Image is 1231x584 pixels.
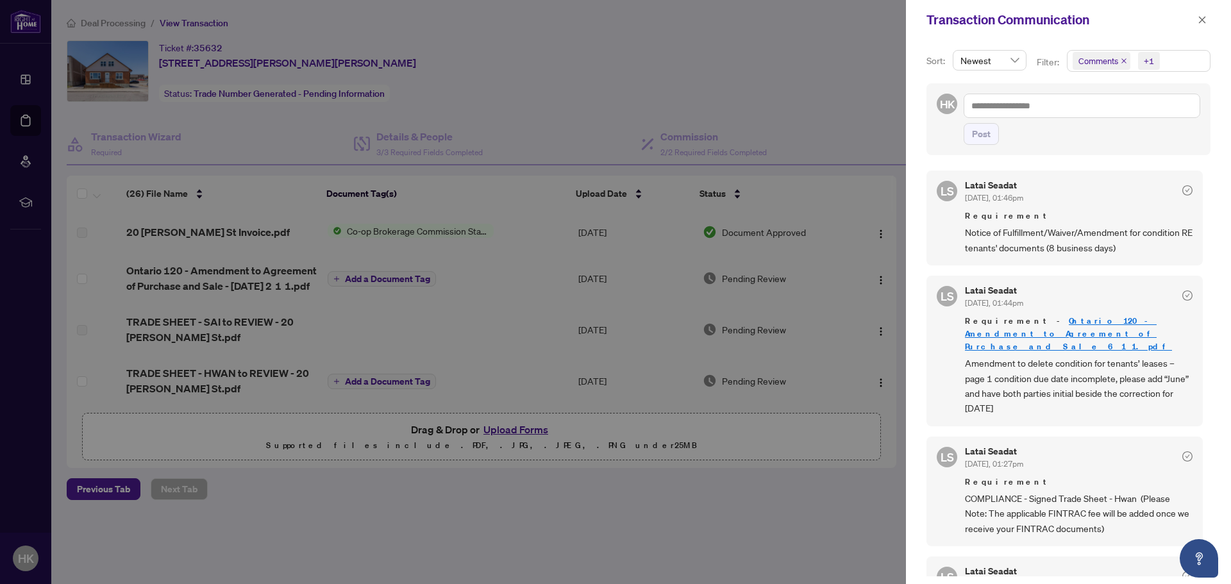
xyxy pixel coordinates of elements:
span: COMPLIANCE - Signed Trade Sheet - Hwan (Please Note: The applicable FINTRAC fee will be added onc... [965,491,1193,536]
span: check-circle [1182,185,1193,196]
span: close [1121,58,1127,64]
h5: Latai Seadat [965,181,1023,190]
span: [DATE], 01:46pm [965,193,1023,203]
span: HK [939,96,955,113]
span: Newest [960,51,1019,70]
span: close [1198,15,1207,24]
p: Sort: [926,54,948,68]
span: Comments [1078,54,1118,67]
button: Open asap [1180,539,1218,578]
span: Comments [1073,52,1130,70]
span: check-circle [1182,451,1193,462]
div: +1 [1144,54,1154,67]
p: Filter: [1037,55,1061,69]
span: check-circle [1182,290,1193,301]
span: check-circle [1182,571,1193,581]
button: Post [964,123,999,145]
span: [DATE], 01:44pm [965,298,1023,308]
h5: Latai Seadat [965,447,1023,456]
span: Requirement [965,476,1193,488]
h5: Latai Seadat [965,567,1023,576]
span: LS [941,448,954,466]
span: Notice of Fulfillment/Waiver/Amendment for condition RE tenants' documents (8 business days) [965,225,1193,255]
a: Ontario 120 - Amendment to Agreement of Purchase and Sale 6 1 1.pdf [965,315,1172,352]
span: LS [941,182,954,200]
span: Amendment to delete condition for tenants’ leases – page 1 condition due date incomplete, please ... [965,356,1193,416]
span: Requirement [965,210,1193,222]
div: Transaction Communication [926,10,1194,29]
span: Requirement - [965,315,1193,353]
span: [DATE], 01:27pm [965,459,1023,469]
h5: Latai Seadat [965,286,1023,295]
span: LS [941,287,954,305]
